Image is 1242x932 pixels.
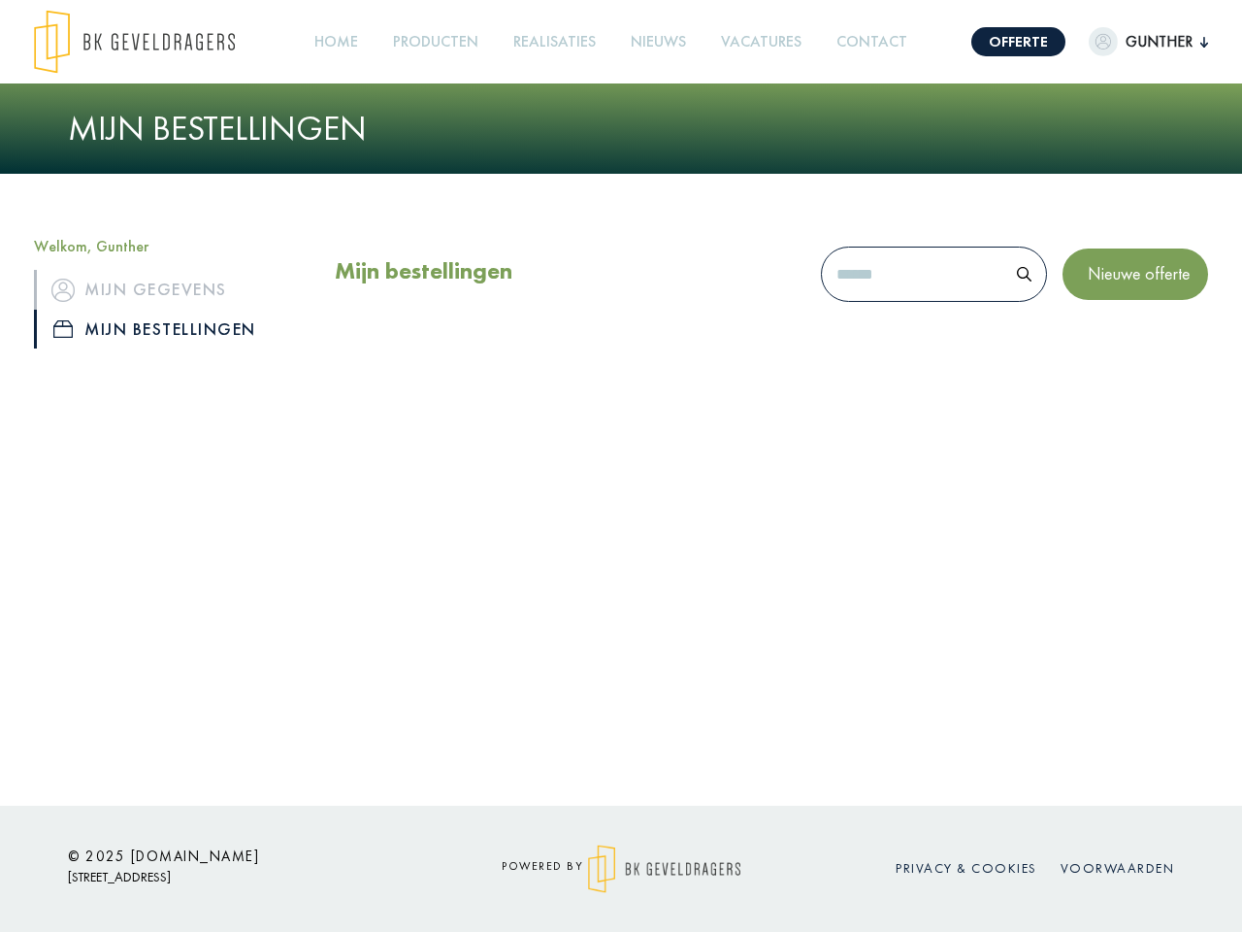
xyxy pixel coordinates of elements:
[506,20,604,64] a: Realisaties
[1080,262,1191,284] span: Nieuwe offerte
[385,20,486,64] a: Producten
[1089,27,1118,56] img: dummypic.png
[971,27,1065,56] a: Offerte
[588,845,740,893] img: logo
[34,237,306,255] h5: Welkom, Gunther
[34,270,306,309] a: iconMijn gegevens
[307,20,366,64] a: Home
[68,848,417,865] h6: © 2025 [DOMAIN_NAME]
[53,320,73,338] img: icon
[1061,859,1175,877] a: Voorwaarden
[68,865,417,889] p: [STREET_ADDRESS]
[446,845,796,893] div: powered by
[1118,30,1200,53] span: Gunther
[335,257,512,285] h2: Mijn bestellingen
[713,20,809,64] a: Vacatures
[623,20,694,64] a: Nieuws
[1062,249,1208,299] button: Nieuwe offerte
[829,20,915,64] a: Contact
[68,108,1174,150] h1: Mijn bestellingen
[34,10,235,74] img: logo
[1017,267,1031,282] img: search.svg
[1089,27,1208,56] button: Gunther
[51,279,75,302] img: icon
[896,859,1037,877] a: Privacy & cookies
[34,310,306,349] a: iconMijn bestellingen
